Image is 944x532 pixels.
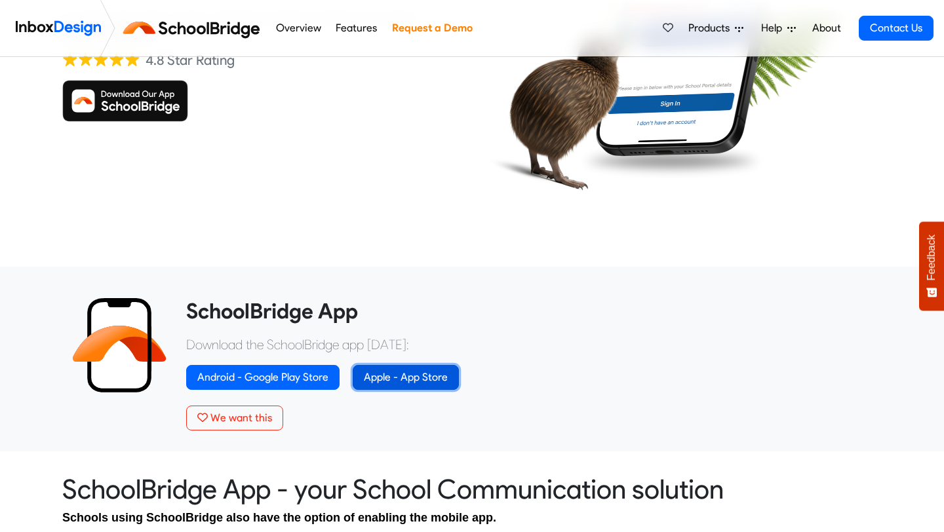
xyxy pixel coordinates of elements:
span: We want this [210,411,272,424]
a: Android - Google Play Store [186,365,340,390]
img: 2022_01_13_icon_sb_app.svg [72,298,167,392]
heading: SchoolBridge App [186,298,872,324]
a: Apple - App Store [353,365,459,390]
span: Feedback [926,235,937,280]
span: Schools using SchoolBridge also have the option of enabling the mobile app. [62,511,496,524]
a: Request a Demo [388,15,476,41]
a: Products [683,15,749,41]
a: About [808,15,844,41]
a: Contact Us [859,16,934,41]
span: Help [761,20,787,36]
img: shadow.png [577,141,766,181]
span: Products [688,20,735,36]
div: 4.8 Star Rating [146,50,235,70]
a: Overview [272,15,324,41]
button: Feedback - Show survey [919,221,944,311]
p: Download the SchoolBridge app [DATE]: [186,335,872,354]
img: schoolbridge logo [121,12,268,44]
heading: SchoolBridge App - your School Communication solution [62,472,882,506]
a: Features [332,15,381,41]
a: Help [756,15,801,41]
button: We want this [186,406,283,430]
img: Download SchoolBridge App [62,80,188,122]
